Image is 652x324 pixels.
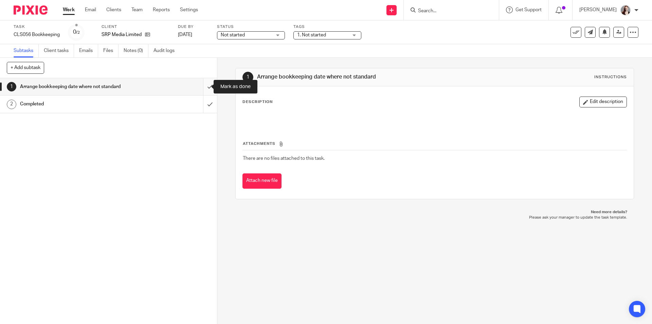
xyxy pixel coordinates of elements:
[79,44,98,57] a: Emails
[178,32,192,37] span: [DATE]
[7,62,44,73] button: + Add subtask
[153,44,180,57] a: Audit logs
[153,6,170,13] a: Reports
[243,142,275,146] span: Attachments
[579,97,627,107] button: Edit description
[242,209,627,215] p: Need more details?
[515,7,542,12] span: Get Support
[620,5,631,16] img: High%20Res%20Andrew%20Price%20Accountants%20_Poppy%20Jakes%20Photography-3%20-%20Copy.jpg
[63,6,75,13] a: Work
[242,215,627,220] p: Please ask your manager to update the task template.
[102,24,169,30] label: Client
[297,33,326,37] span: 1. Not started
[293,24,361,30] label: Tags
[131,6,143,13] a: Team
[14,5,48,15] img: Pixie
[243,156,325,161] span: There are no files attached to this task.
[242,173,282,189] button: Attach new file
[14,24,60,30] label: Task
[20,82,138,92] h1: Arrange bookkeeping date where not standard
[180,6,198,13] a: Settings
[124,44,148,57] a: Notes (0)
[103,44,119,57] a: Files
[257,73,449,81] h1: Arrange bookkeeping date where not standard
[178,24,209,30] label: Due by
[242,72,253,83] div: 1
[579,6,617,13] p: [PERSON_NAME]
[221,33,245,37] span: Not started
[242,99,273,105] p: Description
[14,44,39,57] a: Subtasks
[20,99,138,109] h1: Completed
[7,100,16,109] div: 2
[106,6,121,13] a: Clients
[14,31,60,38] div: CLS056 Bookkeeping
[73,28,80,36] div: 0
[44,44,74,57] a: Client tasks
[85,6,96,13] a: Email
[594,74,627,80] div: Instructions
[7,82,16,91] div: 1
[76,31,80,34] small: /2
[102,31,142,38] p: SRP Media Limited
[417,8,478,14] input: Search
[217,24,285,30] label: Status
